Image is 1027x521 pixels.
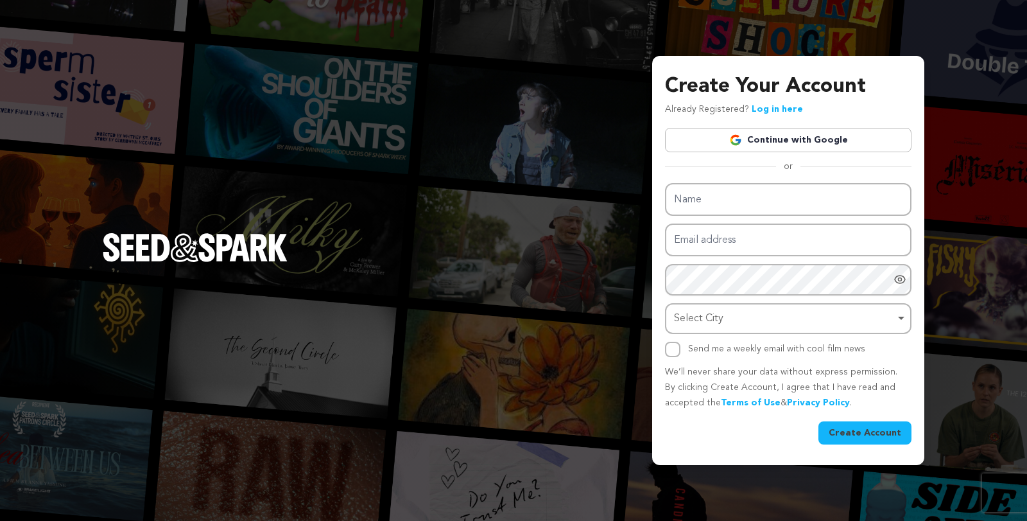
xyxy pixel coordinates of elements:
div: Select City [674,310,895,328]
button: Create Account [818,421,911,445]
a: Log in here [752,105,803,114]
img: Google logo [729,134,742,146]
a: Continue with Google [665,128,911,152]
img: Seed&Spark Logo [103,233,288,261]
input: Email address [665,224,911,256]
input: Name [665,183,911,216]
label: Send me a weekly email with cool film news [688,344,865,353]
a: Privacy Policy [787,398,850,407]
p: Already Registered? [665,102,803,118]
a: Terms of Use [721,398,781,407]
h3: Create Your Account [665,71,911,102]
a: Seed&Spark Homepage [103,233,288,287]
a: Show password as plain text. Warning: this will display your password on the screen. [893,273,906,286]
span: or [776,160,800,173]
p: We’ll never share your data without express permission. By clicking Create Account, I agree that ... [665,365,911,411]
